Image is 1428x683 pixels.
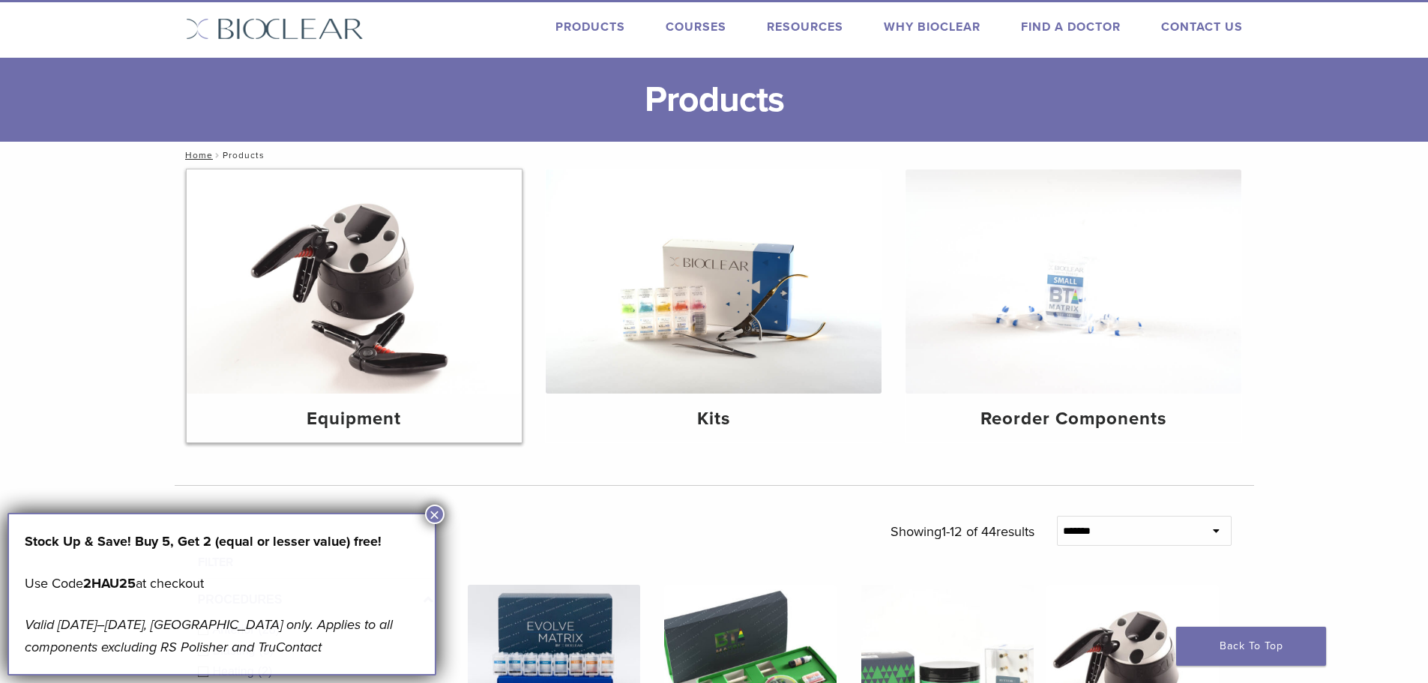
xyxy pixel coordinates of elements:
[213,151,223,159] span: /
[425,505,445,524] button: Close
[906,169,1241,394] img: Reorder Components
[83,575,136,592] strong: 2HAU25
[558,406,870,433] h4: Kits
[891,516,1034,547] p: Showing results
[25,572,419,595] p: Use Code at checkout
[187,169,522,442] a: Equipment
[181,150,213,160] a: Home
[767,19,843,34] a: Resources
[546,169,882,394] img: Kits
[175,142,1254,169] nav: Products
[258,665,273,678] span: (2)
[1176,627,1326,666] a: Back To Top
[25,616,393,655] em: Valid [DATE]–[DATE], [GEOGRAPHIC_DATA] only. Applies to all components excluding RS Polisher and ...
[546,169,882,442] a: Kits
[555,19,625,34] a: Products
[1021,19,1121,34] a: Find A Doctor
[199,406,510,433] h4: Equipment
[942,523,996,540] span: 1-12 of 44
[666,19,726,34] a: Courses
[187,169,522,394] img: Equipment
[186,18,364,40] img: Bioclear
[918,406,1229,433] h4: Reorder Components
[884,19,980,34] a: Why Bioclear
[906,169,1241,442] a: Reorder Components
[213,665,258,678] span: Heating
[25,533,382,550] strong: Stock Up & Save! Buy 5, Get 2 (equal or lesser value) free!
[1161,19,1243,34] a: Contact Us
